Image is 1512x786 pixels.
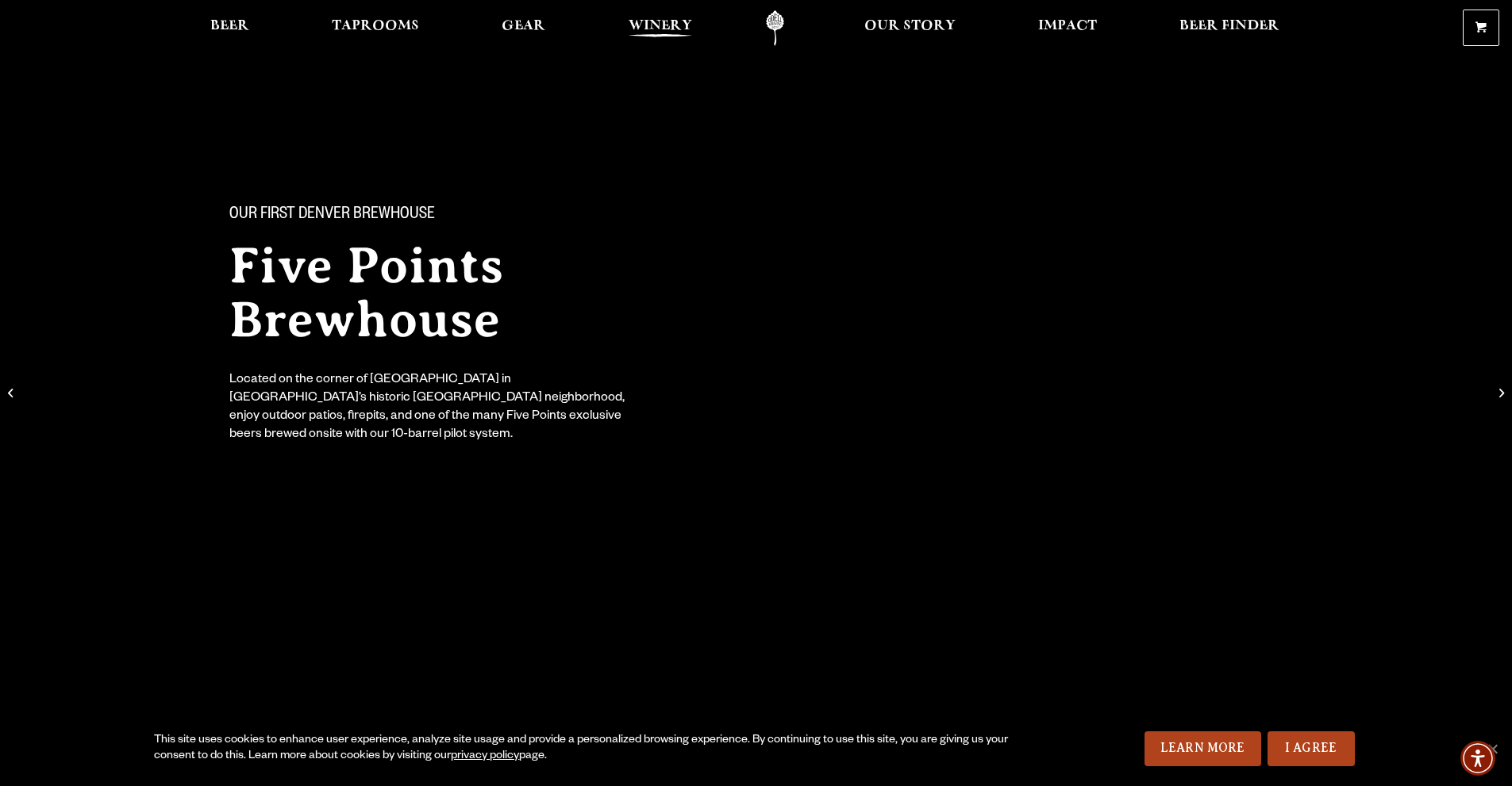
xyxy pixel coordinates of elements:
a: Gear [491,10,556,46]
a: Winery [618,10,702,46]
span: Gear [502,20,545,33]
span: Our First Denver Brewhouse [229,205,435,226]
span: Our Story [864,20,956,33]
span: Taprooms [332,20,419,33]
a: Our Story [854,10,966,46]
a: Beer [200,10,260,46]
a: Impact [1028,10,1107,46]
span: Winery [629,20,692,33]
div: This site uses cookies to enhance user experience, analyze site usage and provide a personalized ... [154,733,1014,765]
a: I Agree [1268,731,1355,766]
div: Accessibility Menu [1460,741,1495,776]
a: Learn More [1145,731,1261,766]
div: Located on the corner of [GEOGRAPHIC_DATA] in [GEOGRAPHIC_DATA]’s historic [GEOGRAPHIC_DATA] neig... [229,372,636,445]
span: Impact [1038,20,1097,33]
h2: Five Points Brewhouse [229,239,725,347]
a: privacy policy [451,750,519,763]
a: Taprooms [321,10,429,46]
span: Beer Finder [1179,20,1279,33]
span: Beer [210,20,249,33]
a: Beer Finder [1169,10,1290,46]
a: Odell Home [745,10,805,46]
